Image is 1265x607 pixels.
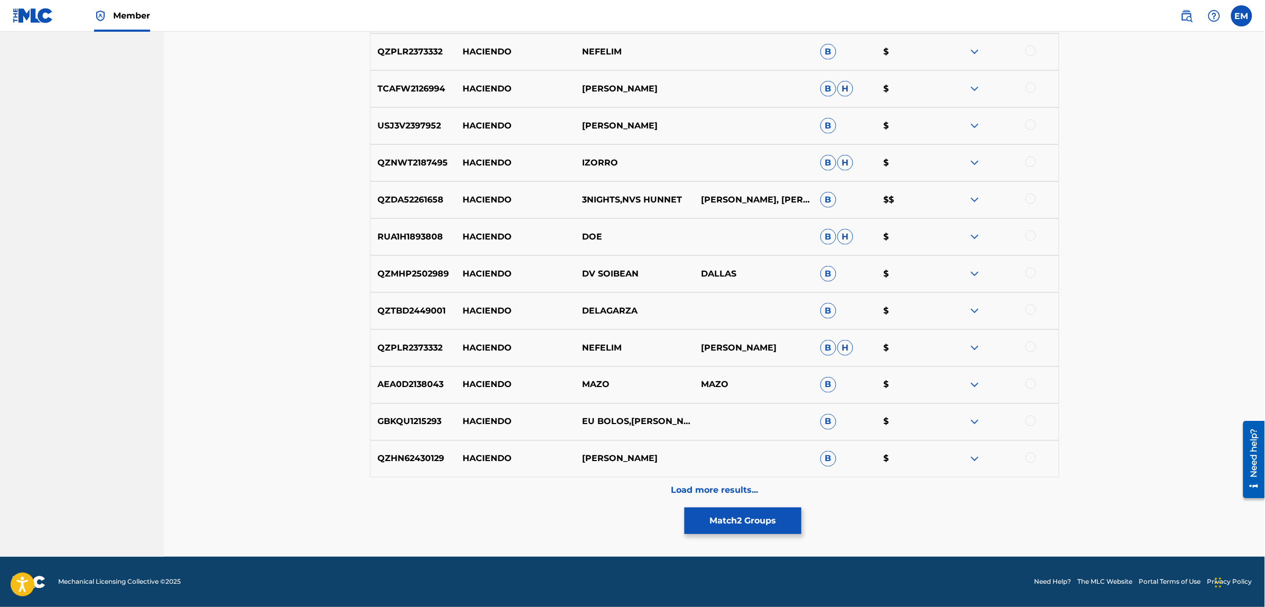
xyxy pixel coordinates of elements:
a: Portal Terms of Use [1139,577,1201,587]
div: Help [1204,5,1225,26]
p: RUA1H1893808 [371,231,456,243]
p: AEA0D2138043 [371,379,456,391]
span: B [820,81,836,97]
img: expand [968,157,981,169]
span: H [837,340,853,356]
p: USJ3V2397952 [371,119,456,132]
p: HACIENDO [456,305,575,317]
div: Widget de chat [1212,556,1265,607]
p: EU BOLOS,[PERSON_NAME] [575,416,694,428]
button: Match2 Groups [685,508,801,534]
p: QZPLR2373332 [371,45,456,58]
p: $ [876,119,939,132]
p: HACIENDO [456,157,575,169]
p: IZORRO [575,157,694,169]
p: [PERSON_NAME] [575,82,694,95]
p: TCAFW2126994 [371,82,456,95]
p: HACIENDO [456,231,575,243]
span: H [837,81,853,97]
img: logo [13,576,45,588]
p: $ [876,268,939,280]
p: QZNWT2187495 [371,157,456,169]
span: B [820,451,836,467]
p: [PERSON_NAME], [PERSON_NAME], [PERSON_NAME] [694,194,813,206]
img: help [1208,10,1221,22]
img: expand [968,119,981,132]
p: $ [876,82,939,95]
p: $ [876,45,939,58]
p: DOE [575,231,694,243]
span: B [820,266,836,282]
span: B [820,229,836,245]
p: QZMHP2502989 [371,268,456,280]
span: B [820,340,836,356]
span: B [820,303,836,319]
p: HACIENDO [456,379,575,391]
span: B [820,377,836,393]
p: [PERSON_NAME] [694,342,813,354]
img: expand [968,416,981,428]
p: NEFELIM [575,45,694,58]
div: Arrastrar [1215,567,1222,599]
span: B [820,44,836,60]
img: expand [968,268,981,280]
img: expand [968,194,981,206]
p: $ [876,342,939,354]
img: expand [968,82,981,95]
a: The MLC Website [1078,577,1133,587]
p: $ [876,231,939,243]
span: B [820,414,836,430]
p: HACIENDO [456,119,575,132]
span: Mechanical Licensing Collective © 2025 [58,577,181,587]
p: HACIENDO [456,453,575,465]
p: MAZO [575,379,694,391]
p: HACIENDO [456,416,575,428]
p: DALLAS [694,268,813,280]
a: Need Help? [1035,577,1072,587]
span: H [837,229,853,245]
p: [PERSON_NAME] [575,119,694,132]
p: QZPLR2373332 [371,342,456,354]
div: User Menu [1231,5,1252,26]
img: search [1180,10,1193,22]
p: HACIENDO [456,342,575,354]
p: DV SOIBEAN [575,268,694,280]
p: DELAGARZA [575,305,694,317]
p: $ [876,416,939,428]
span: B [820,155,836,171]
p: $ [876,305,939,317]
img: expand [968,379,981,391]
p: HACIENDO [456,194,575,206]
p: Load more results... [671,484,758,497]
img: expand [968,342,981,354]
span: B [820,118,836,134]
p: $ [876,379,939,391]
p: $ [876,453,939,465]
p: QZHN62430129 [371,453,456,465]
p: QZDA52261658 [371,194,456,206]
img: expand [968,45,981,58]
p: HACIENDO [456,268,575,280]
p: 3NIGHTS,NVS HUNNET [575,194,694,206]
iframe: Chat Widget [1212,556,1265,607]
img: Top Rightsholder [94,10,107,22]
p: [PERSON_NAME] [575,453,694,465]
a: Public Search [1176,5,1197,26]
p: $ [876,157,939,169]
p: $$ [876,194,939,206]
iframe: Resource Center [1235,417,1265,502]
p: NEFELIM [575,342,694,354]
img: expand [968,231,981,243]
p: MAZO [694,379,813,391]
span: H [837,155,853,171]
img: expand [968,305,981,317]
span: B [820,192,836,208]
p: QZTBD2449001 [371,305,456,317]
img: expand [968,453,981,465]
span: Member [113,10,150,22]
p: HACIENDO [456,82,575,95]
a: Privacy Policy [1207,577,1252,587]
p: GBKQU1215293 [371,416,456,428]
